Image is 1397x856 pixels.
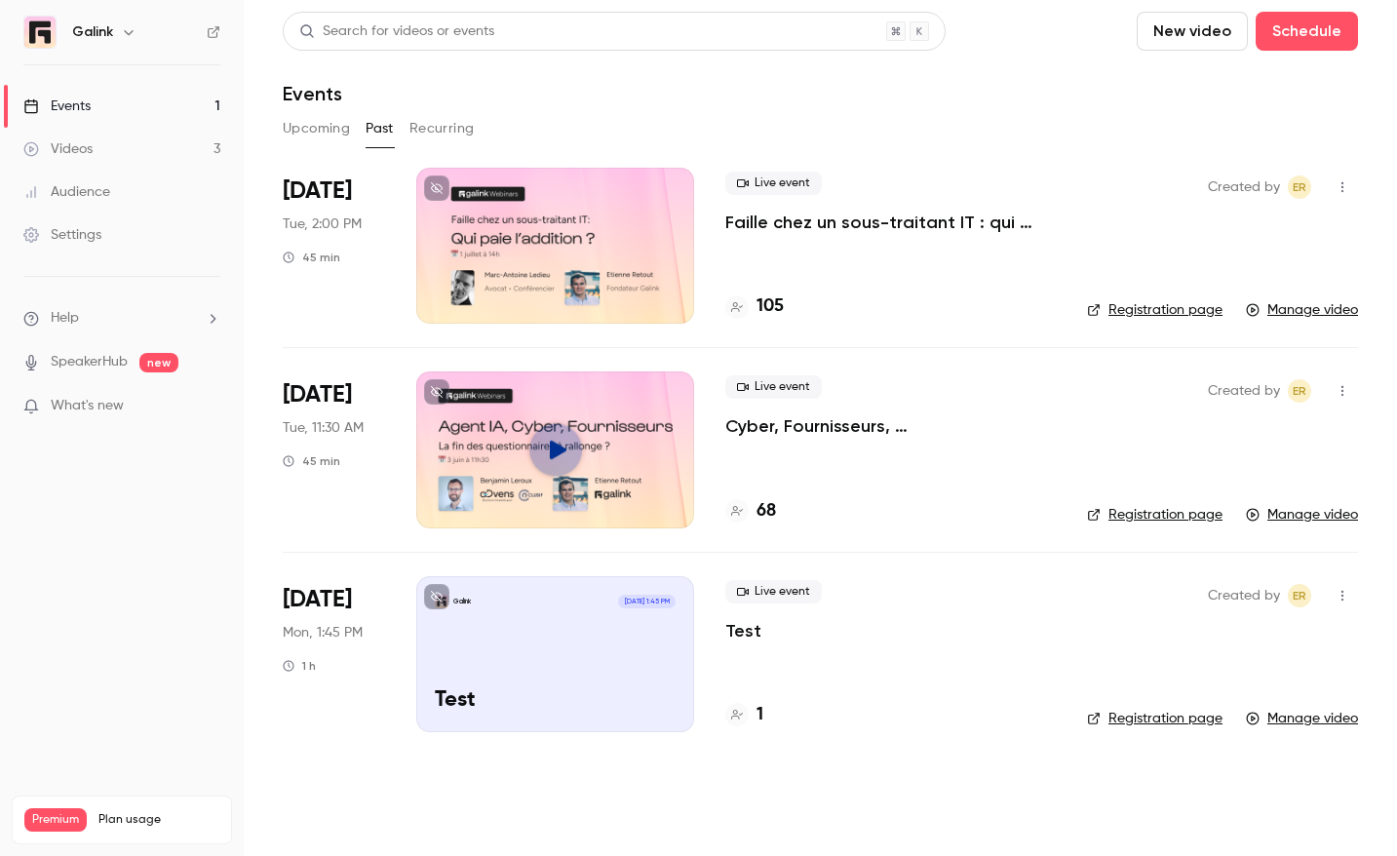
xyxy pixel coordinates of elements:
[1293,379,1306,403] span: ER
[453,597,471,606] p: Galink
[725,293,784,320] a: 105
[51,352,128,372] a: SpeakerHub
[299,21,494,42] div: Search for videos or events
[1288,175,1311,199] span: Etienne Retout
[416,576,694,732] a: TestGalink[DATE] 1:45 PMTest
[1293,175,1306,199] span: ER
[1137,12,1248,51] button: New video
[1208,175,1280,199] span: Created by
[283,418,364,438] span: Tue, 11:30 AM
[139,353,178,372] span: new
[1246,505,1358,525] a: Manage video
[283,658,316,674] div: 1 h
[1208,584,1280,607] span: Created by
[1293,584,1306,607] span: ER
[51,396,124,416] span: What's new
[283,82,342,105] h1: Events
[725,172,822,195] span: Live event
[757,702,763,728] h4: 1
[1087,505,1222,525] a: Registration page
[98,812,219,828] span: Plan usage
[1246,300,1358,320] a: Manage video
[1256,12,1358,51] button: Schedule
[409,113,475,144] button: Recurring
[725,580,822,603] span: Live event
[283,584,352,615] span: [DATE]
[1087,709,1222,728] a: Registration page
[757,498,776,525] h4: 68
[283,453,340,469] div: 45 min
[725,619,761,642] a: Test
[24,17,56,48] img: Galink
[1208,379,1280,403] span: Created by
[757,293,784,320] h4: 105
[283,113,350,144] button: Upcoming
[72,22,113,42] h6: Galink
[435,688,676,714] p: Test
[283,371,385,527] div: Jun 3 Tue, 11:30 AM (Europe/Paris)
[1087,300,1222,320] a: Registration page
[618,595,675,608] span: [DATE] 1:45 PM
[23,308,220,329] li: help-dropdown-opener
[283,576,385,732] div: Jun 2 Mon, 1:45 PM (Europe/Paris)
[725,375,822,399] span: Live event
[24,808,87,832] span: Premium
[1288,584,1311,607] span: Etienne Retout
[23,225,101,245] div: Settings
[366,113,394,144] button: Past
[283,250,340,265] div: 45 min
[51,308,79,329] span: Help
[23,182,110,202] div: Audience
[725,498,776,525] a: 68
[23,97,91,116] div: Events
[283,175,352,207] span: [DATE]
[725,414,1056,438] a: Cyber, Fournisseurs, [GEOGRAPHIC_DATA] : la fin des questionnaires à rallonge ?
[283,214,362,234] span: Tue, 2:00 PM
[283,168,385,324] div: Jul 1 Tue, 2:00 PM (Europe/Paris)
[283,379,352,410] span: [DATE]
[197,398,220,415] iframe: Noticeable Trigger
[1288,379,1311,403] span: Etienne Retout
[725,702,763,728] a: 1
[725,211,1056,234] a: Faille chez un sous-traitant IT : qui paie l’addition ?
[283,623,363,642] span: Mon, 1:45 PM
[1246,709,1358,728] a: Manage video
[23,139,93,159] div: Videos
